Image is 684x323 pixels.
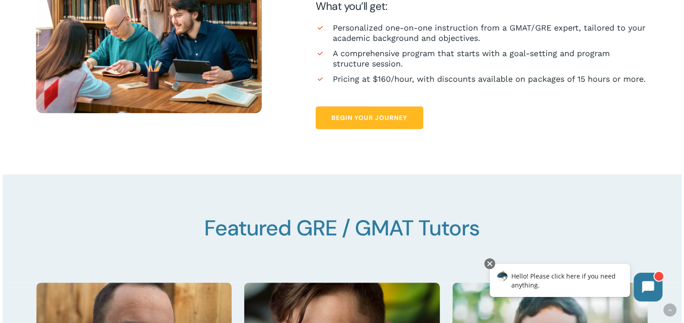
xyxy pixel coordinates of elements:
iframe: Chatbot [480,257,671,310]
span: Featured GRE / GMAT Tutors [204,214,480,242]
span: Begin Your Journey [331,113,407,122]
li: A comprehensive program that starts with a goal-setting and program structure session. [316,48,648,69]
a: Begin Your Journey [316,106,423,129]
li: Pricing at $160/hour, with discounts available on packages of 15 hours or more. [316,74,648,84]
li: Personalized one-on-one instruction from a GMAT/GRE expert, tailored to your academic background ... [316,22,648,44]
